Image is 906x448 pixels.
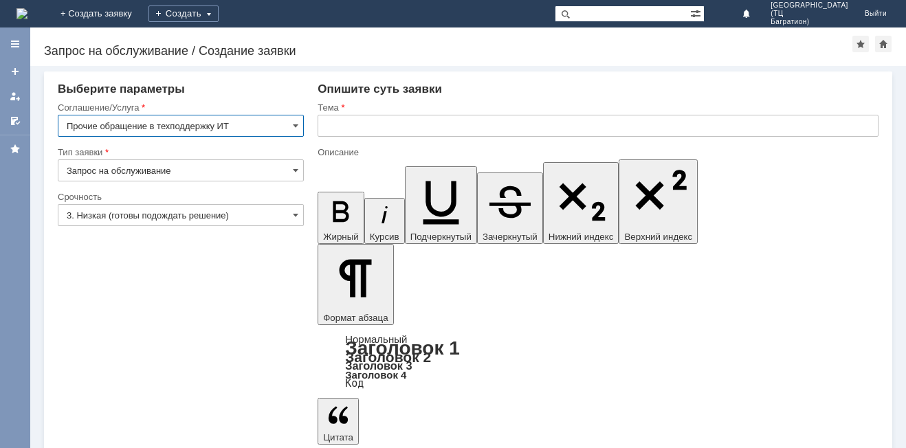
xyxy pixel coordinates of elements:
[318,148,876,157] div: Описание
[58,192,301,201] div: Срочность
[318,244,393,325] button: Формат абзаца
[318,398,359,445] button: Цитата
[16,8,27,19] a: Перейти на домашнюю страницу
[345,337,460,359] a: Заголовок 1
[370,232,399,242] span: Курсив
[4,85,26,107] a: Мои заявки
[148,5,219,22] div: Создать
[318,335,879,388] div: Формат абзаца
[318,103,876,112] div: Тема
[405,166,477,244] button: Подчеркнутый
[852,36,869,52] div: Добавить в избранное
[44,44,852,58] div: Запрос на обслуживание / Создание заявки
[345,377,364,390] a: Код
[619,159,698,244] button: Верхний индекс
[771,18,848,26] span: Багратион)
[477,172,543,244] button: Зачеркнутый
[58,82,185,96] span: Выберите параметры
[410,232,472,242] span: Подчеркнутый
[690,6,704,19] span: Расширенный поиск
[875,36,892,52] div: Сделать домашней страницей
[345,369,406,381] a: Заголовок 4
[364,198,405,244] button: Курсив
[318,82,442,96] span: Опишите суть заявки
[771,10,848,18] span: (ТЦ
[4,110,26,132] a: Мои согласования
[4,60,26,82] a: Создать заявку
[345,333,407,345] a: Нормальный
[323,313,388,323] span: Формат абзаца
[318,192,364,244] button: Жирный
[345,359,412,372] a: Заголовок 3
[16,8,27,19] img: logo
[323,432,353,443] span: Цитата
[483,232,538,242] span: Зачеркнутый
[345,349,431,365] a: Заголовок 2
[58,148,301,157] div: Тип заявки
[549,232,614,242] span: Нижний индекс
[323,232,359,242] span: Жирный
[771,1,848,10] span: [GEOGRAPHIC_DATA]
[624,232,692,242] span: Верхний индекс
[58,103,301,112] div: Соглашение/Услуга
[543,162,619,244] button: Нижний индекс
